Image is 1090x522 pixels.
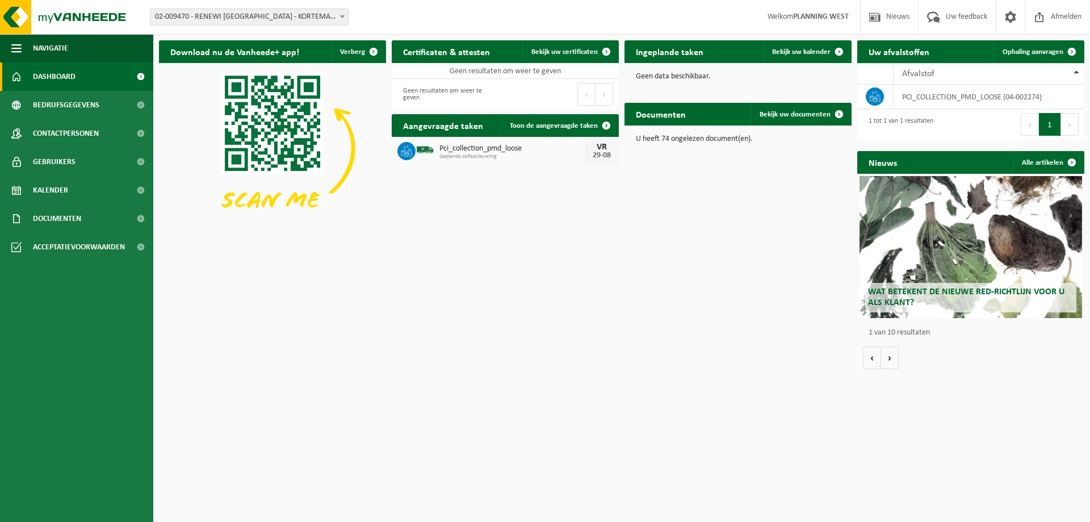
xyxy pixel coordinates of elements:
span: 02-009470 - RENEWI BELGIUM - KORTEMARK - KORTEMARK [150,9,349,26]
span: Contactpersonen [33,119,99,148]
span: Toon de aangevraagde taken [510,122,598,130]
a: Bekijk uw certificaten [522,40,618,63]
div: 1 tot 1 van 1 resultaten [863,112,933,137]
button: 1 [1039,113,1061,136]
span: Afvalstof [902,69,934,78]
a: Toon de aangevraagde taken [501,114,618,137]
button: Next [1061,113,1079,136]
a: Bekijk uw kalender [763,40,850,63]
span: Verberg [340,48,365,56]
span: Bekijk uw documenten [760,111,831,118]
h2: Ingeplande taken [624,40,715,62]
span: Wat betekent de nieuwe RED-richtlijn voor u als klant? [868,287,1064,307]
button: Next [596,83,613,106]
h2: Nieuws [857,151,908,173]
h2: Documenten [624,103,697,125]
span: 02-009470 - RENEWI BELGIUM - KORTEMARK - KORTEMARK [150,9,348,25]
a: Alle artikelen [1013,151,1083,174]
strong: PLANNING WEST [793,12,849,21]
span: Bekijk uw kalender [772,48,831,56]
span: Geplande zelfaanlevering [439,153,585,160]
td: Geen resultaten om weer te geven [392,63,619,79]
img: Download de VHEPlus App [159,63,386,233]
span: Ophaling aanvragen [1003,48,1063,56]
h2: Certificaten & attesten [392,40,501,62]
span: Pci_collection_pmd_loose [439,144,585,153]
span: Documenten [33,204,81,233]
h2: Aangevraagde taken [392,114,494,136]
a: Ophaling aanvragen [993,40,1083,63]
button: Vorige [863,346,881,369]
button: Verberg [331,40,385,63]
td: PCI_COLLECTION_PMD_LOOSE (04-002274) [894,85,1084,109]
button: Volgende [881,346,899,369]
span: Bekijk uw certificaten [531,48,598,56]
img: BL-SO-LV [416,140,435,160]
span: Navigatie [33,34,68,62]
p: U heeft 74 ongelezen document(en). [636,135,840,143]
span: Dashboard [33,62,76,91]
div: 29-08 [590,152,613,160]
a: Bekijk uw documenten [751,103,850,126]
span: Acceptatievoorwaarden [33,233,125,261]
a: Wat betekent de nieuwe RED-richtlijn voor u als klant? [860,176,1082,318]
span: Bedrijfsgegevens [33,91,99,119]
button: Previous [577,83,596,106]
div: VR [590,143,613,152]
p: 1 van 10 resultaten [869,329,1079,337]
button: Previous [1021,113,1039,136]
div: Geen resultaten om weer te geven [397,82,500,107]
span: Gebruikers [33,148,76,176]
p: Geen data beschikbaar. [636,73,840,81]
h2: Download nu de Vanheede+ app! [159,40,311,62]
span: Kalender [33,176,68,204]
h2: Uw afvalstoffen [857,40,941,62]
